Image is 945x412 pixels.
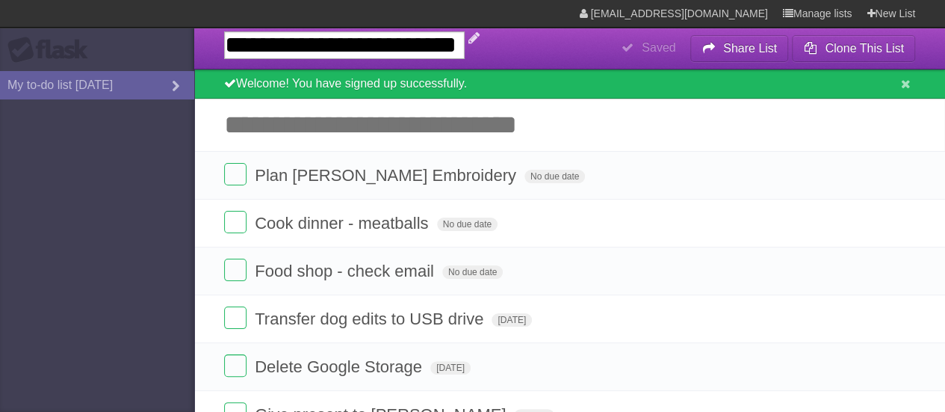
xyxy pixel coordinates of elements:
[255,357,426,376] span: Delete Google Storage
[224,259,247,281] label: Done
[442,265,503,279] span: No due date
[224,211,247,233] label: Done
[642,41,675,54] b: Saved
[224,163,247,185] label: Done
[792,35,915,62] button: Clone This List
[224,354,247,377] label: Done
[255,310,487,328] span: Transfer dog edits to USB drive
[7,37,97,64] div: Flask
[690,35,789,62] button: Share List
[723,42,777,55] b: Share List
[194,70,945,99] div: Welcome! You have signed up successfully.
[255,166,520,185] span: Plan [PERSON_NAME] Embroidery
[437,218,498,231] span: No due date
[430,361,471,375] span: [DATE]
[255,262,438,280] span: Food shop - check email
[825,42,904,55] b: Clone This List
[492,313,532,327] span: [DATE]
[524,170,585,183] span: No due date
[224,307,247,329] label: Done
[255,214,432,233] span: Cook dinner - meatballs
